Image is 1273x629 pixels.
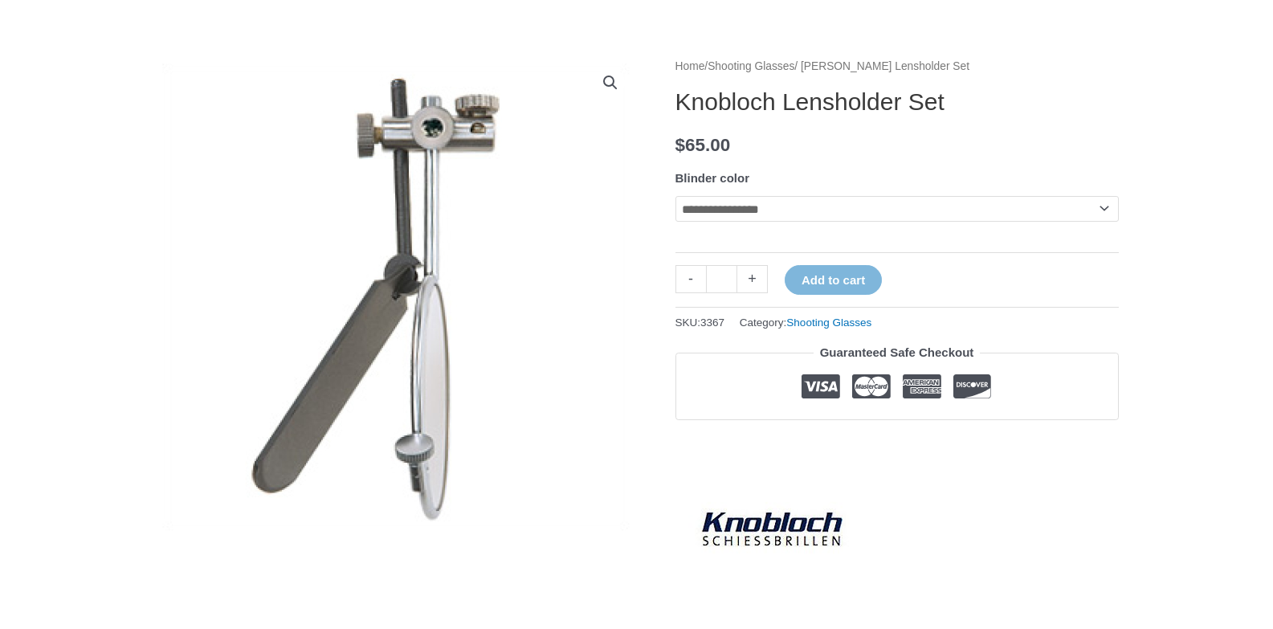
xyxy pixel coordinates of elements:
[737,265,768,293] a: +
[708,60,794,72] a: Shooting Glasses
[740,312,871,333] span: Category:
[675,171,750,185] label: Blinder color
[155,56,637,538] img: Knobloch Lensholder Set
[814,341,981,364] legend: Guaranteed Safe Checkout
[675,60,705,72] a: Home
[700,317,724,329] span: 3367
[706,265,737,293] input: Product quantity
[596,68,625,97] a: View full-screen image gallery
[675,135,731,155] bdi: 65.00
[785,265,882,295] button: Add to cart
[675,432,1119,451] iframe: Customer reviews powered by Trustpilot
[675,56,1119,77] nav: Breadcrumb
[786,317,871,329] a: Shooting Glasses
[675,312,725,333] span: SKU:
[675,88,1119,116] h1: Knobloch Lensholder Set
[675,464,868,592] a: Knobloch
[675,135,686,155] span: $
[675,265,706,293] a: -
